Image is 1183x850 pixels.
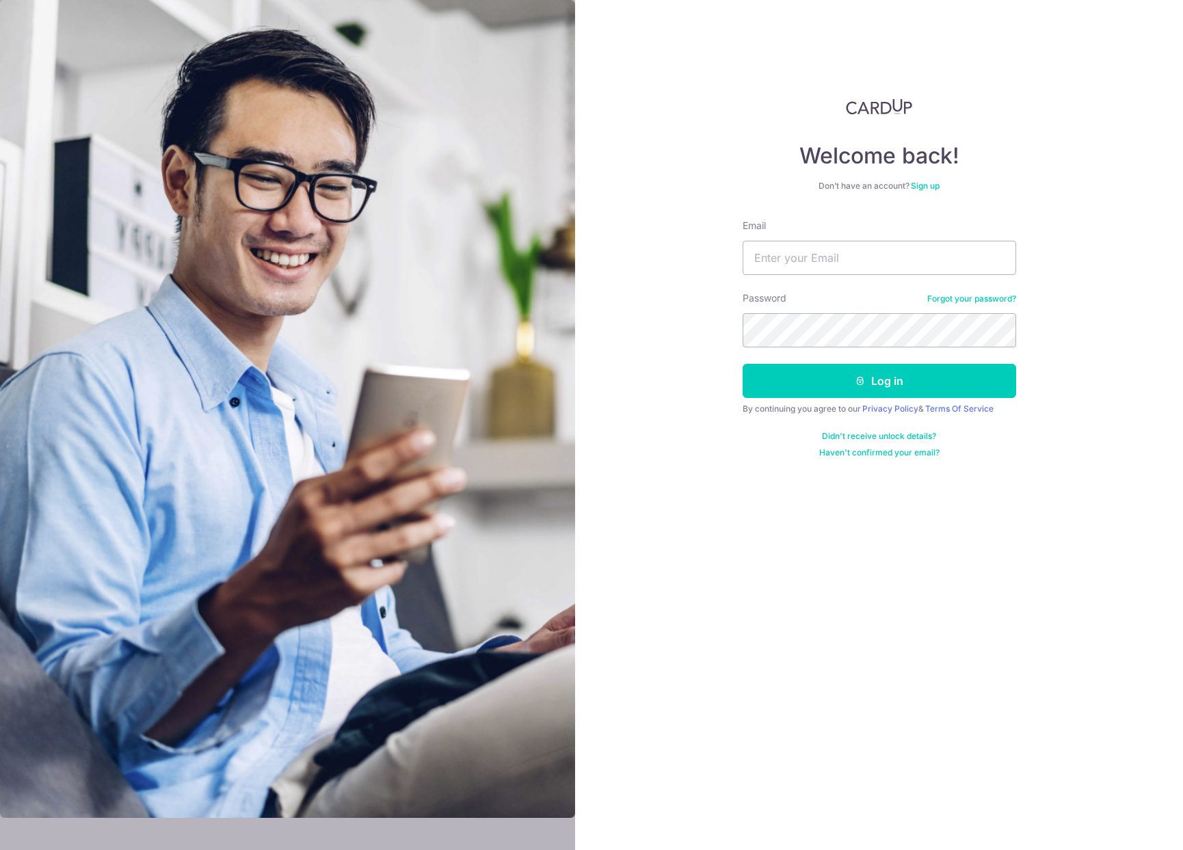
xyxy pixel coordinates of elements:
img: CardUp Logo [846,98,913,115]
div: By continuing you agree to our & [743,403,1016,414]
h4: Welcome back! [743,142,1016,170]
a: Sign up [911,181,940,191]
a: Terms Of Service [925,403,994,414]
label: Email [743,219,766,233]
a: Haven't confirmed your email? [819,447,940,458]
input: Enter your Email [743,241,1016,275]
label: Password [743,291,786,305]
button: Log in [743,364,1016,398]
a: Privacy Policy [862,403,918,414]
div: Don’t have an account? [743,181,1016,191]
a: Didn't receive unlock details? [822,431,936,442]
a: Forgot your password? [927,293,1016,304]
